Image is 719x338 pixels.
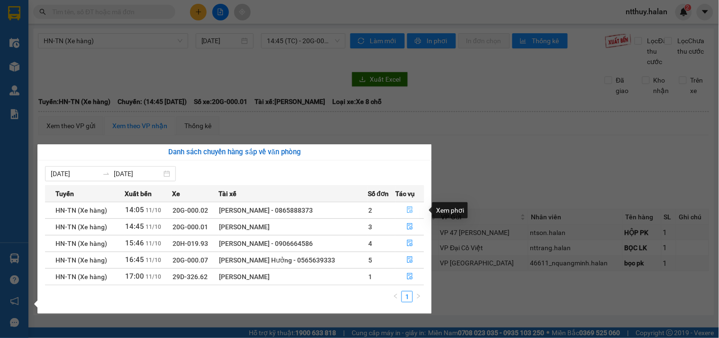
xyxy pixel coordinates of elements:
span: 5 [368,256,372,264]
li: 271 - [PERSON_NAME] - [GEOGRAPHIC_DATA] - [GEOGRAPHIC_DATA] [89,23,396,35]
span: 16:45 [126,255,145,264]
div: [PERSON_NAME] Hưởng - 0565639333 [219,255,367,265]
span: HN-TN (Xe hàng) [55,240,107,247]
input: Đến ngày [114,169,162,179]
span: 20G-000.02 [173,207,208,214]
span: file-done [407,240,413,247]
span: Xuất bến [125,188,152,199]
span: file-done [407,207,413,214]
span: 15:46 [126,239,145,247]
span: 11/10 [146,257,162,263]
img: logo.jpg [12,12,83,59]
li: Previous Page [390,291,401,302]
button: file-done [396,269,424,284]
span: 20H-019.93 [173,240,208,247]
div: [PERSON_NAME] [219,272,367,282]
span: 3 [368,223,372,231]
span: 20G-000.07 [173,256,208,264]
span: 2 [368,207,372,214]
span: HN-TN (Xe hàng) [55,256,107,264]
span: left [393,293,399,299]
span: file-done [407,273,413,281]
span: to [102,170,110,178]
span: Xe [172,188,180,199]
span: 14:45 [126,222,145,231]
button: file-done [396,203,424,218]
span: 29D-326.62 [173,273,208,281]
span: Số đơn [368,188,389,199]
span: right [416,293,421,299]
div: Danh sách chuyến hàng sắp về văn phòng [45,147,424,158]
span: Tuyến [55,188,74,199]
span: 11/10 [146,240,162,247]
button: right [413,291,424,302]
li: Next Page [413,291,424,302]
div: [PERSON_NAME] [219,222,367,232]
span: 14:05 [126,206,145,214]
div: Xem phơi [432,202,468,218]
span: 20G-000.01 [173,223,208,231]
span: Tác vụ [395,188,415,199]
input: Từ ngày [51,169,99,179]
a: 1 [402,291,412,302]
span: HN-TN (Xe hàng) [55,207,107,214]
span: 11/10 [146,207,162,214]
span: swap-right [102,170,110,178]
div: [PERSON_NAME] - 0865888373 [219,205,367,216]
span: HN-TN (Xe hàng) [55,273,107,281]
span: file-done [407,256,413,264]
span: HN-TN (Xe hàng) [55,223,107,231]
b: GỬI : VP Bến xe [12,65,103,80]
span: 17:00 [126,272,145,281]
span: 11/10 [146,273,162,280]
button: file-done [396,219,424,235]
div: [PERSON_NAME] - 0906664586 [219,238,367,249]
button: file-done [396,236,424,251]
span: 11/10 [146,224,162,230]
span: file-done [407,223,413,231]
span: Tài xế [218,188,237,199]
button: file-done [396,253,424,268]
span: 1 [368,273,372,281]
span: 4 [368,240,372,247]
button: left [390,291,401,302]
